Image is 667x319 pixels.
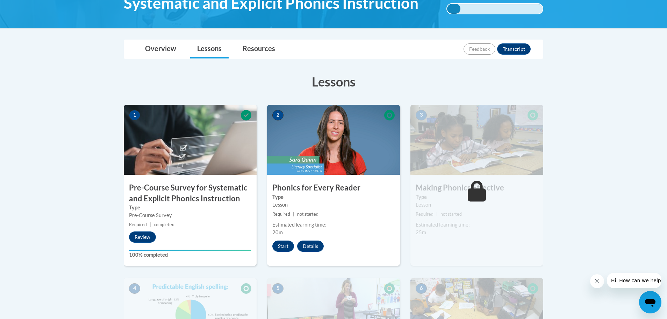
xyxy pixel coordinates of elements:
[124,105,257,175] img: Course Image
[124,182,257,204] h3: Pre-Course Survey for Systematic and Explicit Phonics Instruction
[590,274,604,288] iframe: Close message
[267,182,400,193] h3: Phonics for Every Reader
[272,221,395,229] div: Estimated learning time:
[416,211,433,217] span: Required
[416,193,538,201] label: Type
[497,43,531,55] button: Transcript
[410,182,543,193] h3: Making Phonics Effective
[190,40,229,58] a: Lessons
[447,4,460,14] div: 14%
[129,250,251,251] div: Your progress
[150,222,151,227] span: |
[129,231,156,243] button: Review
[236,40,282,58] a: Resources
[416,221,538,229] div: Estimated learning time:
[129,283,140,294] span: 4
[129,211,251,219] div: Pre-Course Survey
[154,222,174,227] span: completed
[416,283,427,294] span: 6
[416,110,427,120] span: 3
[4,5,57,11] span: Hi. How can we help?
[272,211,290,217] span: Required
[639,291,661,313] iframe: Button to launch messaging window
[272,201,395,209] div: Lesson
[464,43,495,55] button: Feedback
[272,241,294,252] button: Start
[272,229,283,235] span: 20m
[124,73,543,90] h3: Lessons
[416,201,538,209] div: Lesson
[440,211,462,217] span: not started
[272,283,284,294] span: 5
[129,204,251,211] label: Type
[129,110,140,120] span: 1
[416,229,426,235] span: 25m
[272,193,395,201] label: Type
[129,222,147,227] span: Required
[138,40,183,58] a: Overview
[267,105,400,175] img: Course Image
[297,241,324,252] button: Details
[410,105,543,175] img: Course Image
[436,211,438,217] span: |
[607,273,661,288] iframe: Message from company
[297,211,318,217] span: not started
[129,251,251,259] label: 100% completed
[272,110,284,120] span: 2
[293,211,294,217] span: |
